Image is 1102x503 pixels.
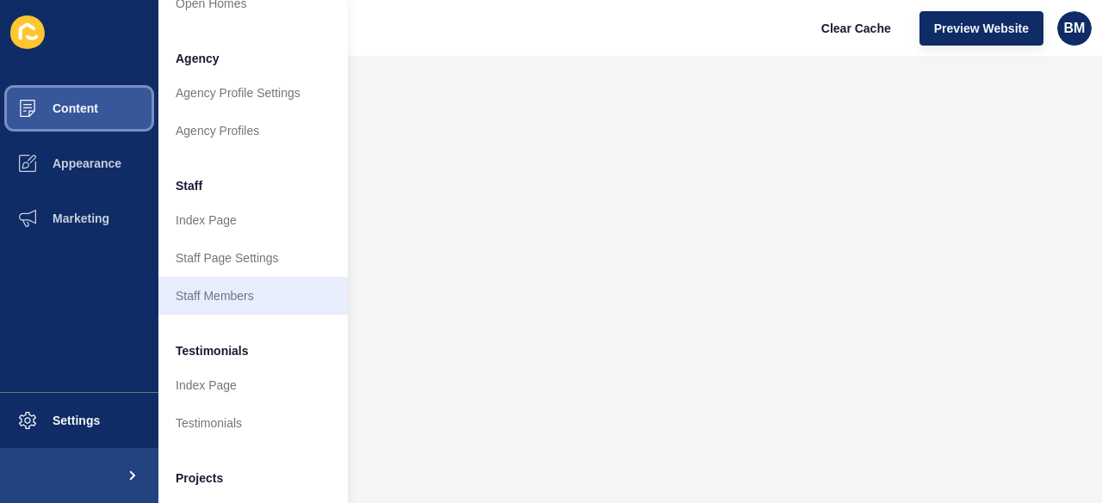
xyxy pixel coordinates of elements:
[821,20,891,37] span: Clear Cache
[176,50,220,67] span: Agency
[807,11,906,46] button: Clear Cache
[158,366,348,404] a: Index Page
[158,239,348,277] a: Staff Page Settings
[158,201,348,239] a: Index Page
[919,11,1043,46] button: Preview Website
[176,177,202,194] span: Staff
[158,404,348,442] a: Testimonials
[1064,20,1086,37] span: BM
[176,342,249,359] span: Testimonials
[158,74,348,112] a: Agency Profile Settings
[176,469,223,487] span: Projects
[934,20,1029,37] span: Preview Website
[158,277,348,315] a: Staff Members
[158,112,348,150] a: Agency Profiles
